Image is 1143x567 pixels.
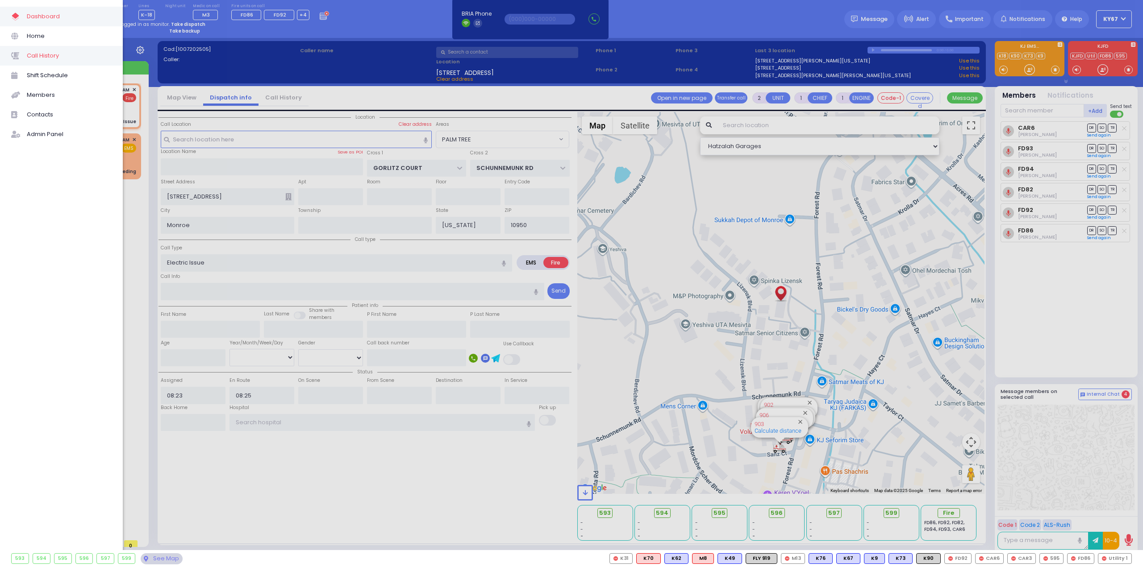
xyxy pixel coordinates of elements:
[1007,553,1036,564] div: CAR3
[718,553,742,564] div: K49
[1102,556,1106,561] img: red-radio-icon.svg
[1071,556,1076,561] img: red-radio-icon.svg
[692,553,714,564] div: M8
[141,553,183,564] div: See map
[979,556,984,561] img: red-radio-icon.svg
[97,554,114,563] div: 597
[636,553,661,564] div: ALS
[613,556,618,561] img: red-radio-icon.svg
[746,553,777,564] div: FLY 919
[864,553,885,564] div: K9
[27,30,112,42] span: Home
[636,553,661,564] div: K70
[809,553,833,564] div: BLS
[33,554,50,563] div: 594
[1043,556,1048,561] img: red-radio-icon.svg
[889,553,913,564] div: K73
[1011,556,1016,561] img: red-radio-icon.svg
[118,554,135,563] div: 599
[27,11,112,22] span: Dashboard
[664,553,688,564] div: BLS
[692,553,714,564] div: ALS KJ
[1098,553,1132,564] div: Utility 1
[916,553,941,564] div: K90
[785,556,789,561] img: red-radio-icon.svg
[781,553,805,564] div: M13
[27,89,112,101] span: Members
[948,556,953,561] img: red-radio-icon.svg
[1039,553,1064,564] div: 595
[27,128,112,140] span: Admin Panel
[836,553,860,564] div: BLS
[1067,553,1094,564] div: FD86
[864,553,885,564] div: BLS
[27,109,112,120] span: Contacts
[975,553,1004,564] div: CAR6
[664,553,688,564] div: K62
[27,50,112,62] span: Call History
[76,554,93,563] div: 596
[809,553,833,564] div: K76
[27,70,112,81] span: Shift Schedule
[609,553,633,564] div: K31
[836,553,860,564] div: K67
[54,554,71,563] div: 595
[12,554,29,563] div: 593
[889,553,913,564] div: BLS
[718,553,742,564] div: BLS
[944,553,972,564] div: FD92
